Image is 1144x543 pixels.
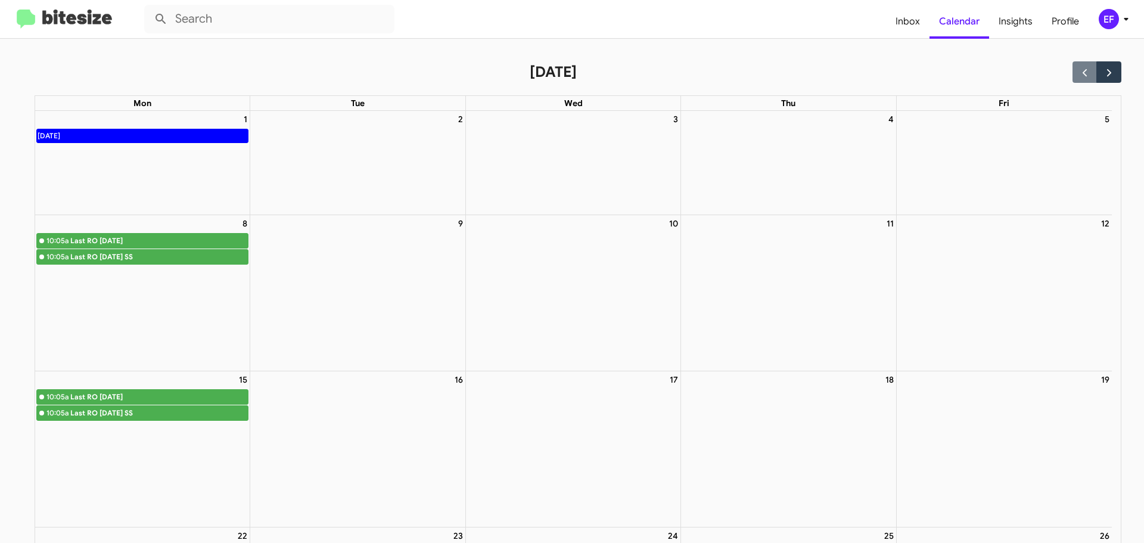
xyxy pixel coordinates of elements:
a: September 4, 2025 [886,111,896,128]
td: September 16, 2025 [250,371,465,528]
div: 10:05a [46,407,69,419]
h2: [DATE] [530,63,577,82]
a: September 15, 2025 [237,371,250,388]
div: Last RO [DATE] [70,235,248,247]
a: September 9, 2025 [456,215,465,232]
a: September 8, 2025 [240,215,250,232]
a: Friday [996,96,1012,110]
div: Last RO [DATE] SS [70,251,248,263]
a: Monday [131,96,154,110]
button: EF [1089,9,1131,29]
a: September 16, 2025 [452,371,465,388]
a: September 3, 2025 [671,111,680,128]
a: Profile [1042,4,1089,39]
div: Last RO [DATE] [70,391,248,403]
div: 10:05a [46,235,69,247]
a: Tuesday [349,96,367,110]
div: Last RO [DATE] SS [70,407,248,419]
td: September 15, 2025 [35,371,250,528]
td: September 18, 2025 [681,371,896,528]
a: September 11, 2025 [884,215,896,232]
a: Calendar [929,4,989,39]
a: September 2, 2025 [456,111,465,128]
a: Thursday [779,96,798,110]
button: Previous month [1072,61,1097,82]
td: September 19, 2025 [896,371,1111,528]
a: September 1, 2025 [241,111,250,128]
td: September 12, 2025 [896,215,1111,371]
td: September 11, 2025 [681,215,896,371]
td: September 3, 2025 [465,111,680,215]
td: September 9, 2025 [250,215,465,371]
a: September 12, 2025 [1099,215,1112,232]
td: September 2, 2025 [250,111,465,215]
div: [DATE] [37,129,61,142]
a: Insights [989,4,1042,39]
div: EF [1099,9,1119,29]
a: September 18, 2025 [883,371,896,388]
input: Search [144,5,394,33]
div: 10:05a [46,251,69,263]
td: September 1, 2025 [35,111,250,215]
button: Next month [1096,61,1121,82]
a: September 19, 2025 [1099,371,1112,388]
td: September 5, 2025 [896,111,1111,215]
a: September 17, 2025 [667,371,680,388]
a: September 5, 2025 [1102,111,1112,128]
td: September 4, 2025 [681,111,896,215]
td: September 17, 2025 [465,371,680,528]
td: September 8, 2025 [35,215,250,371]
div: 10:05a [46,391,69,403]
a: Inbox [886,4,929,39]
a: September 10, 2025 [667,215,680,232]
a: Wednesday [562,96,585,110]
td: September 10, 2025 [465,215,680,371]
